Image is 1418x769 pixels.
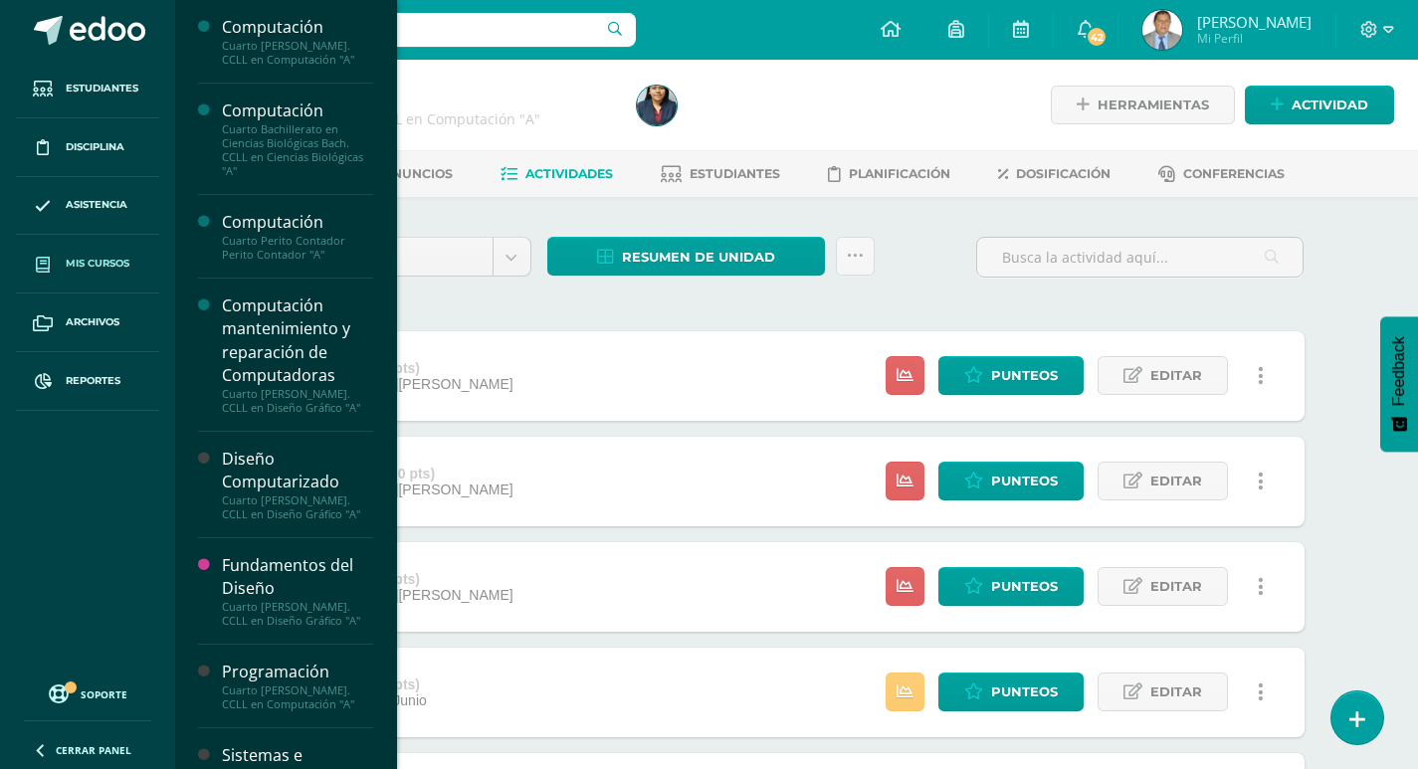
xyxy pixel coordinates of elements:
[547,237,825,276] a: Resumen de unidad
[977,238,1303,277] input: Busca la actividad aquí...
[16,235,159,293] a: Mis cursos
[998,158,1111,190] a: Dosificación
[1150,568,1202,605] span: Editar
[16,352,159,411] a: Reportes
[525,166,613,181] span: Actividades
[938,356,1084,395] a: Punteos
[1380,316,1418,452] button: Feedback - Mostrar encuesta
[1086,26,1108,48] span: 42
[66,139,124,155] span: Disciplina
[222,493,373,521] div: Cuarto [PERSON_NAME]. CCLL en Diseño Gráfico "A"
[56,743,131,757] span: Cerrar panel
[690,166,780,181] span: Estudiantes
[622,239,775,276] span: Resumen de unidad
[637,86,677,125] img: ca3ad227f55af3bb086f51689681d123.png
[66,373,120,389] span: Reportes
[222,600,373,628] div: Cuarto [PERSON_NAME]. CCLL en Diseño Gráfico "A"
[1197,12,1312,32] span: [PERSON_NAME]
[501,158,613,190] a: Actividades
[1098,87,1209,123] span: Herramientas
[1245,86,1394,124] a: Actividad
[24,679,151,706] a: Soporte
[222,294,373,414] a: Computación mantenimiento y reparación de ComputadorasCuarto [PERSON_NAME]. CCLL en Diseño Gráfic...
[938,673,1084,711] a: Punteos
[991,673,1058,710] span: Punteos
[1150,673,1202,710] span: Editar
[312,360,512,376] div: GUÍA 4
[356,158,453,190] a: Anuncios
[66,81,138,96] span: Estudiantes
[354,481,512,497] span: [DATE][PERSON_NAME]
[222,16,373,67] a: ComputaciónCuarto [PERSON_NAME]. CCLL en Computación "A"
[222,448,373,493] div: Diseño Computarizado
[661,158,780,190] a: Estudiantes
[354,692,426,708] span: 19 de Junio
[222,661,373,711] a: ProgramaciónCuarto [PERSON_NAME]. CCLL en Computación "A"
[849,166,950,181] span: Planificación
[222,211,373,234] div: Computación
[828,158,950,190] a: Planificación
[222,554,373,600] div: Fundamentos del Diseño
[16,118,159,177] a: Disciplina
[222,122,373,178] div: Cuarto Bachillerato en Ciencias Biológicas Bach. CCLL en Ciencias Biológicas "A"
[1390,336,1408,406] span: Feedback
[1183,166,1285,181] span: Conferencias
[222,211,373,262] a: ComputaciónCuarto Perito Contador Perito Contador "A"
[354,376,512,392] span: [DATE][PERSON_NAME]
[938,567,1084,606] a: Punteos
[222,294,373,386] div: Computación mantenimiento y reparación de Computadoras
[222,234,373,262] div: Cuarto Perito Contador Perito Contador "A"
[1158,158,1285,190] a: Conferencias
[1051,86,1235,124] a: Herramientas
[1016,166,1111,181] span: Dosificación
[1197,30,1312,47] span: Mi Perfil
[991,568,1058,605] span: Punteos
[188,13,636,47] input: Busca un usuario...
[222,683,373,711] div: Cuarto [PERSON_NAME]. CCLL en Computación "A"
[222,448,373,521] a: Diseño ComputarizadoCuarto [PERSON_NAME]. CCLL en Diseño Gráfico "A"
[222,99,373,122] div: Computación
[81,687,127,701] span: Soporte
[1150,357,1202,394] span: Editar
[312,466,512,481] div: PARCIAL
[222,661,373,683] div: Programación
[1150,463,1202,499] span: Editar
[222,99,373,178] a: ComputaciónCuarto Bachillerato en Ciencias Biológicas Bach. CCLL en Ciencias Biológicas "A"
[938,462,1084,500] a: Punteos
[251,82,613,109] h1: Estadística
[66,256,129,272] span: Mis cursos
[66,197,127,213] span: Asistencia
[383,166,453,181] span: Anuncios
[374,466,435,481] strong: (20.0 pts)
[222,16,373,39] div: Computación
[222,387,373,415] div: Cuarto [PERSON_NAME]. CCLL en Diseño Gráfico "A"
[1292,87,1368,123] span: Actividad
[251,109,613,128] div: Quinto Bach. CCLL en Computación 'A'
[222,39,373,67] div: Cuarto [PERSON_NAME]. CCLL en Computación "A"
[991,357,1058,394] span: Punteos
[312,571,512,587] div: GUÍA 3
[222,554,373,628] a: Fundamentos del DiseñoCuarto [PERSON_NAME]. CCLL en Diseño Gráfico "A"
[16,293,159,352] a: Archivos
[991,463,1058,499] span: Punteos
[66,314,119,330] span: Archivos
[1142,10,1182,50] img: 219bdcb1a3e4d06700ae7d5ab62fa881.png
[16,177,159,236] a: Asistencia
[291,238,530,276] a: Unidad 3
[16,60,159,118] a: Estudiantes
[354,587,512,603] span: [DATE][PERSON_NAME]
